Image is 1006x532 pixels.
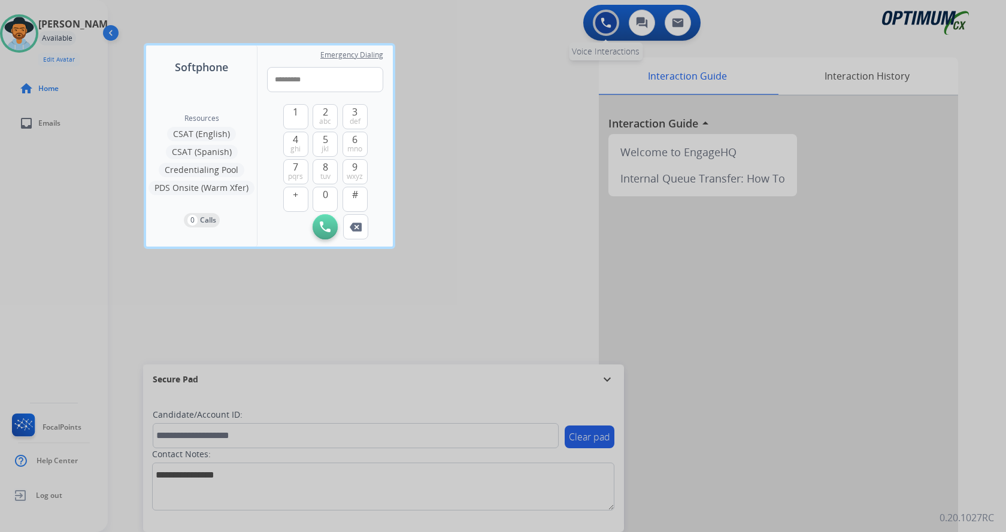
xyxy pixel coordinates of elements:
button: 0Calls [184,213,220,227]
span: 5 [323,132,328,147]
button: 1 [283,104,308,129]
button: # [343,187,368,212]
span: mno [347,144,362,154]
span: 0 [323,187,328,202]
span: 3 [352,105,357,119]
button: PDS Onsite (Warm Xfer) [149,181,254,195]
span: Resources [184,114,219,123]
span: 7 [293,160,298,174]
span: wxyz [347,172,363,181]
p: 0 [187,215,198,226]
span: 2 [323,105,328,119]
button: 5jkl [313,132,338,157]
button: CSAT (Spanish) [166,145,238,159]
span: + [293,187,298,202]
button: 0 [313,187,338,212]
button: CSAT (English) [167,127,236,141]
span: 8 [323,160,328,174]
button: 3def [343,104,368,129]
button: Credentialing Pool [159,163,244,177]
span: def [350,117,360,126]
span: # [352,187,358,202]
button: 4ghi [283,132,308,157]
button: 8tuv [313,159,338,184]
span: jkl [322,144,329,154]
button: 2abc [313,104,338,129]
img: call-button [320,221,331,232]
button: 7pqrs [283,159,308,184]
span: pqrs [288,172,303,181]
span: tuv [320,172,331,181]
span: 9 [352,160,357,174]
span: Emergency Dialing [320,50,383,60]
button: 6mno [343,132,368,157]
p: Calls [200,215,216,226]
span: ghi [290,144,301,154]
span: 4 [293,132,298,147]
button: 9wxyz [343,159,368,184]
img: call-button [350,223,362,232]
span: Softphone [175,59,228,75]
button: + [283,187,308,212]
span: 1 [293,105,298,119]
span: 6 [352,132,357,147]
p: 0.20.1027RC [940,510,994,525]
span: abc [319,117,331,126]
